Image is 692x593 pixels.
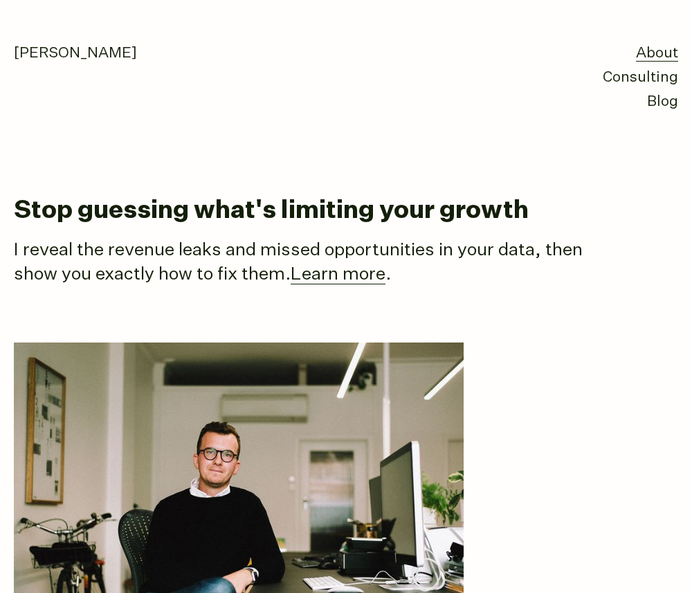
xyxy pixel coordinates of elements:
[14,239,602,287] p: I reveal the revenue leaks and missed opportunities in your data, then show you exactly how to fi...
[14,46,137,61] a: [PERSON_NAME]
[14,197,678,225] h1: Stop guessing what's limiting your growth
[291,266,385,284] a: Learn more
[603,42,678,114] nav: primary
[636,46,678,62] a: About
[603,70,678,85] a: Consulting
[647,94,678,109] a: Blog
